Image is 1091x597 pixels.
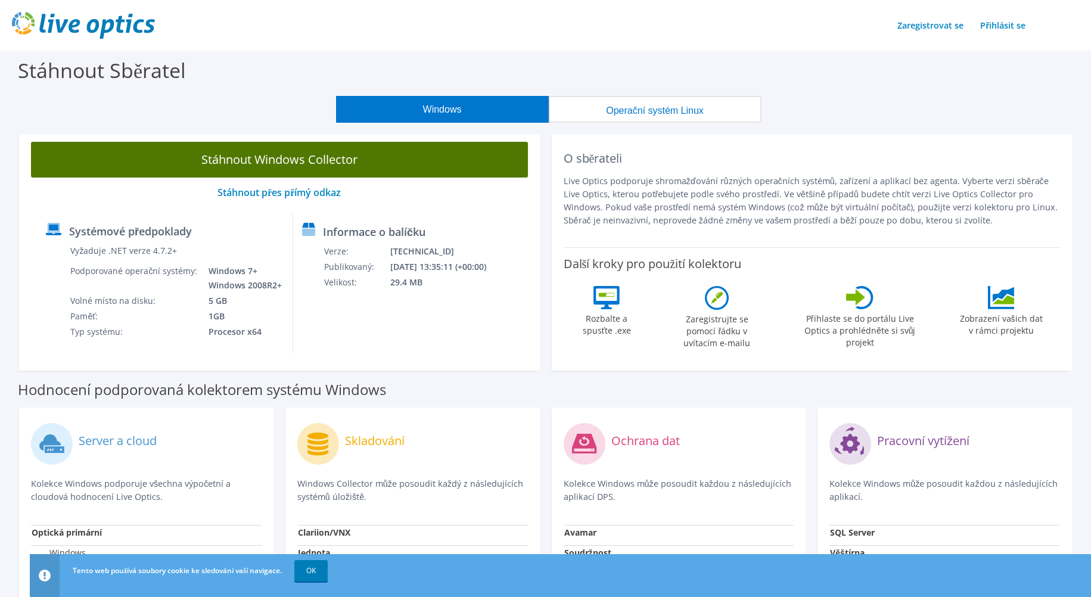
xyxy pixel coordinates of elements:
[298,527,350,538] strong: Clariion/VNX
[958,309,1044,337] label: Zobrazení vašich dat v rámci projektu
[390,244,515,259] td: [TECHNICAL_ID]
[974,17,1031,34] a: Přihlásit se
[579,309,634,337] label: Rozbalte a spusťte .exe
[829,477,1060,503] p: Kolekce Windows může posoudit každou z následujících aplikací.
[297,477,528,503] p: Windows Collector může posoudit každý z následujících systémů úložiště.
[324,244,390,259] td: Verze:
[12,12,155,39] img: live_optics_svg.svg
[611,435,680,447] label: Ochrana dat
[800,309,920,349] label: Přihlaste se do portálu Live Optics a prohlédněte si svůj projekt
[31,477,262,503] p: Kolekce Windows podporuje všechna výpočetní a cloudová hodnocení Live Optics.
[564,151,1061,166] h2: O sběrateli
[830,527,875,538] strong: SQL Server
[298,547,330,558] strong: Jednota
[200,309,284,324] td: 1GB
[70,293,200,309] td: Volné místo na disku:
[73,565,282,576] span: Tento web používá soubory cookie ke sledování vaší navigace.
[564,547,611,558] strong: Soudržnost
[18,57,186,84] label: Stáhnout Sběratel
[324,275,390,290] td: Velikost:
[390,275,515,290] td: 29.4 MB
[69,225,192,237] label: Systémové předpoklady
[79,435,157,447] label: Server a cloud
[18,384,386,396] label: Hodnocení podporovaná kolektorem systému Windows
[32,547,86,559] label: Windows
[672,310,761,349] label: Zaregistrujte se pomocí řádku v uvítacím e-mailu
[31,142,528,178] a: Stáhnout Windows Collector
[200,293,284,309] td: 5 GB
[324,259,390,275] td: Publikovaný:
[217,186,341,199] a: Stáhnout přes přímý odkaz
[877,435,969,447] label: Pracovní vytížení
[336,96,549,123] button: Windows
[564,477,794,503] p: Kolekce Windows může posoudit každou z následujících aplikací DPS.
[891,17,969,34] a: Zaregistrovat se
[294,560,328,582] a: OK
[390,259,515,275] td: [DATE] 13:35:11 (+00:00)
[70,324,200,340] td: Typ systému:
[549,96,761,123] button: Operační systém Linux
[345,435,405,447] label: Skladování
[70,309,200,324] td: Paměť:
[564,175,1061,227] p: Live Optics podporuje shromažďování různých operačních systémů, zařízení a aplikací bez agenta. V...
[70,263,200,293] td: Podporované operační systémy:
[200,324,284,340] td: Procesor x64
[830,547,865,558] strong: Věštírna
[564,527,596,538] strong: Avamar
[200,263,284,293] td: Windows 7+ Windows 2008R2+
[323,226,425,238] label: Informace o balíčku
[70,245,177,257] label: Vyžaduje .NET verze 4.7.2+
[564,257,742,271] label: Další kroky pro použití kolektoru
[32,527,102,538] strong: Optická primární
